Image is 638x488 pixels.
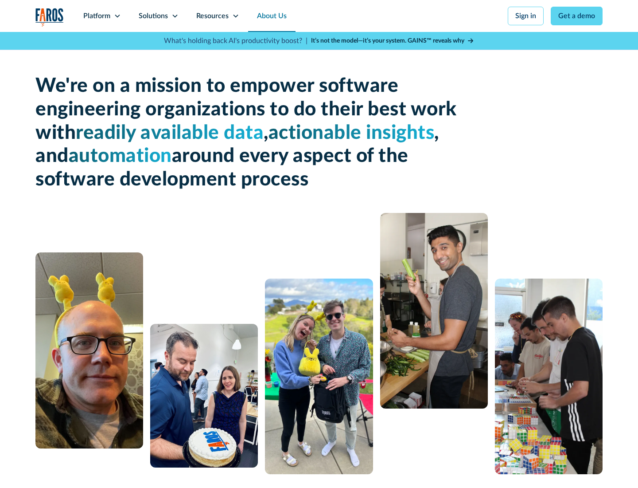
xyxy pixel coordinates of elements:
[380,213,488,409] img: man cooking with celery
[508,7,544,25] a: Sign in
[164,35,307,46] p: What's holding back AI's productivity boost? |
[139,11,168,21] div: Solutions
[35,8,64,26] a: home
[551,7,603,25] a: Get a demo
[35,75,461,192] h1: We're on a mission to empower software engineering organizations to do their best work with , , a...
[35,8,64,26] img: Logo of the analytics and reporting company Faros.
[268,123,435,143] span: actionable insights
[35,252,143,449] img: A man with glasses and a bald head wearing a yellow bunny headband.
[69,146,172,166] span: automation
[311,38,464,44] strong: It’s not the model—it’s your system. GAINS™ reveals why
[83,11,110,21] div: Platform
[196,11,229,21] div: Resources
[495,279,603,474] img: 5 people constructing a puzzle from Rubik's cubes
[311,36,474,46] a: It’s not the model—it’s your system. GAINS™ reveals why
[76,123,264,143] span: readily available data
[265,279,373,474] img: A man and a woman standing next to each other.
